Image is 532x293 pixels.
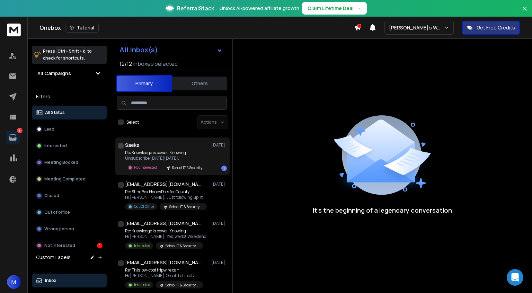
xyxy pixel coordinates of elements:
p: School IT & Security Campaign [DATE] [166,243,199,249]
span: → [356,5,361,12]
p: [DATE] [211,142,227,148]
a: 1 [6,131,20,144]
h3: Filters [32,92,107,101]
button: Interested [32,139,107,153]
h3: Custom Labels [36,254,71,261]
p: Get Free Credits [477,24,515,31]
label: Select [126,119,139,125]
h1: [EMAIL_ADDRESS][DOMAIN_NAME] [125,181,201,188]
div: 1 [97,243,103,248]
p: Lead [44,126,54,132]
button: Meeting Booked [32,156,107,169]
p: Out Of Office [134,204,154,209]
p: Wrong person [44,226,74,232]
button: Not Interested1 [32,239,107,252]
button: Meeting Completed [32,172,107,186]
span: ReferralStack [177,4,214,12]
p: Re: Knowledge is power. Knowing [125,228,206,234]
p: Meeting Booked [44,160,78,165]
p: It’s the beginning of a legendary conversation [313,205,452,215]
p: Inbox [45,278,56,283]
button: Wrong person [32,222,107,236]
p: School IT & Security Campaign [DATE] [166,283,199,288]
span: 12 / 12 [119,60,132,68]
p: Unlock AI-powered affiliate growth [220,5,299,12]
button: Close banner [520,4,529,21]
p: 1 [17,128,23,133]
button: Out of office [32,205,107,219]
button: Primary [116,75,172,92]
p: Interested [44,143,67,149]
p: Not Interested [134,165,157,170]
button: M [7,275,21,289]
span: Ctrl + Shift + k [56,47,86,55]
h1: [EMAIL_ADDRESS][DOMAIN_NAME] [125,220,201,227]
div: 1 [221,166,227,171]
p: All Status [45,110,65,115]
button: Tutorial [65,23,99,33]
p: Press to check for shortcuts. [43,48,92,62]
button: Others [172,76,227,91]
p: Re: StingBox HoneyPots for County [125,189,207,195]
div: Onebox [39,23,354,33]
p: Interested [134,282,150,287]
h1: All Inbox(s) [119,46,158,53]
p: Re: This low-cost tripwire can [125,267,203,273]
p: Hi [PERSON_NAME], Yes, we do! We extend [125,234,206,239]
button: Closed [32,189,107,203]
p: [PERSON_NAME]'s Workspace [389,24,444,31]
p: Unsubscribe [DATE][DATE], [125,156,208,161]
div: Open Intercom Messenger [507,269,523,286]
button: All Inbox(s) [114,43,228,57]
p: Meeting Completed [44,176,86,182]
p: Out of office [44,210,70,215]
p: Hi [PERSON_NAME], Great! Let's set a [125,273,203,278]
p: [DATE] [211,221,227,226]
button: Lead [32,122,107,136]
p: [DATE] [211,260,227,265]
h3: Inboxes selected [133,60,178,68]
button: All Campaigns [32,66,107,80]
h1: All Campaigns [37,70,71,77]
p: School IT & Security Campaign [DATE] [169,204,203,210]
h1: [EMAIL_ADDRESS][DOMAIN_NAME] [125,259,201,266]
button: All Status [32,106,107,119]
button: Claim Lifetime Deal→ [302,2,367,15]
button: Get Free Credits [462,21,520,35]
p: Hi [PERSON_NAME], Just following up. It [125,195,207,200]
p: Not Interested [44,243,75,248]
p: Re: Knowledge is power. Knowing [125,150,208,156]
p: Closed [44,193,59,198]
button: Inbox [32,274,107,287]
p: School IT & Security Campaign [DATE] [172,165,205,170]
p: Interested [134,243,150,248]
h1: Saeks [125,142,139,149]
p: [DATE] [211,181,227,187]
